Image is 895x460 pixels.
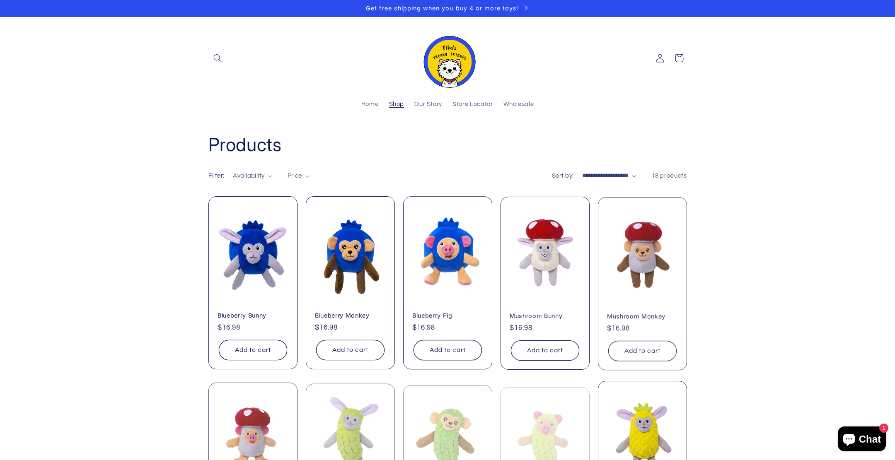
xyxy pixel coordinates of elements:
[389,101,404,108] span: Shop
[414,101,442,108] span: Our Story
[384,96,409,114] a: Shop
[447,96,498,114] a: Store Locator
[415,25,480,91] a: Fika's Freaky Friends
[414,340,482,360] button: Add to cart
[409,96,447,114] a: Our Story
[233,173,264,179] span: Availability
[208,133,687,157] h1: Products
[552,173,573,179] label: Sort by:
[218,312,288,319] a: Blueberry Bunny
[233,171,272,181] summary: Availability (0 selected)
[208,48,227,67] summary: Search
[498,96,539,114] a: Wholesale
[361,101,379,108] span: Home
[366,5,519,12] span: Get free shipping when you buy 4 or more toys!
[607,312,678,319] a: Mushroom Monkey
[503,101,534,108] span: Wholesale
[356,96,384,114] a: Home
[418,29,477,88] img: Fika's Freaky Friends
[511,340,579,360] button: Add to cart
[510,312,581,319] a: Mushroom Bunny
[652,173,687,179] span: 18 products
[208,171,225,181] h2: Filter:
[412,312,483,319] a: Blueberry Pig
[315,312,386,319] a: Blueberry Monkey
[219,340,287,360] button: Add to cart
[316,340,385,360] button: Add to cart
[835,426,888,453] inbox-online-store-chat: Shopify online store chat
[288,173,302,179] span: Price
[452,101,493,108] span: Store Locator
[288,171,310,181] summary: Price
[608,340,677,360] button: Add to cart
